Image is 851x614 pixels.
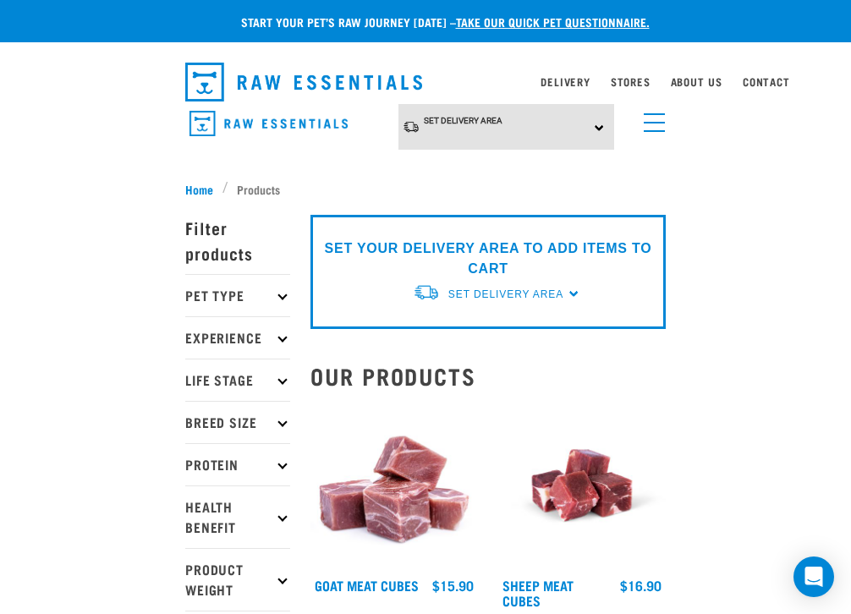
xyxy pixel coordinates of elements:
[172,56,679,108] nav: dropdown navigation
[498,402,666,569] img: Sheep Meat
[185,274,290,316] p: Pet Type
[185,485,290,548] p: Health Benefit
[448,288,563,300] span: Set Delivery Area
[620,578,662,593] div: $16.90
[185,359,290,401] p: Life Stage
[185,548,290,611] p: Product Weight
[185,206,290,274] p: Filter products
[432,578,474,593] div: $15.90
[310,402,478,569] img: 1184 Wild Goat Meat Cubes Boneless 01
[611,79,651,85] a: Stores
[424,116,502,125] span: Set Delivery Area
[743,79,790,85] a: Contact
[323,238,653,279] p: SET YOUR DELIVERY AREA TO ADD ITEMS TO CART
[185,443,290,485] p: Protein
[671,79,722,85] a: About Us
[185,180,666,198] nav: breadcrumbs
[456,19,650,25] a: take our quick pet questionnaire.
[185,180,222,198] a: Home
[413,283,440,301] img: van-moving.png
[315,581,419,589] a: Goat Meat Cubes
[185,401,290,443] p: Breed Size
[185,180,213,198] span: Home
[185,63,422,101] img: Raw Essentials Logo
[541,79,590,85] a: Delivery
[185,316,290,359] p: Experience
[502,581,574,604] a: Sheep Meat Cubes
[189,111,348,137] img: Raw Essentials Logo
[403,120,420,134] img: van-moving.png
[793,556,834,597] div: Open Intercom Messenger
[310,363,666,389] h2: Our Products
[635,103,666,134] a: menu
